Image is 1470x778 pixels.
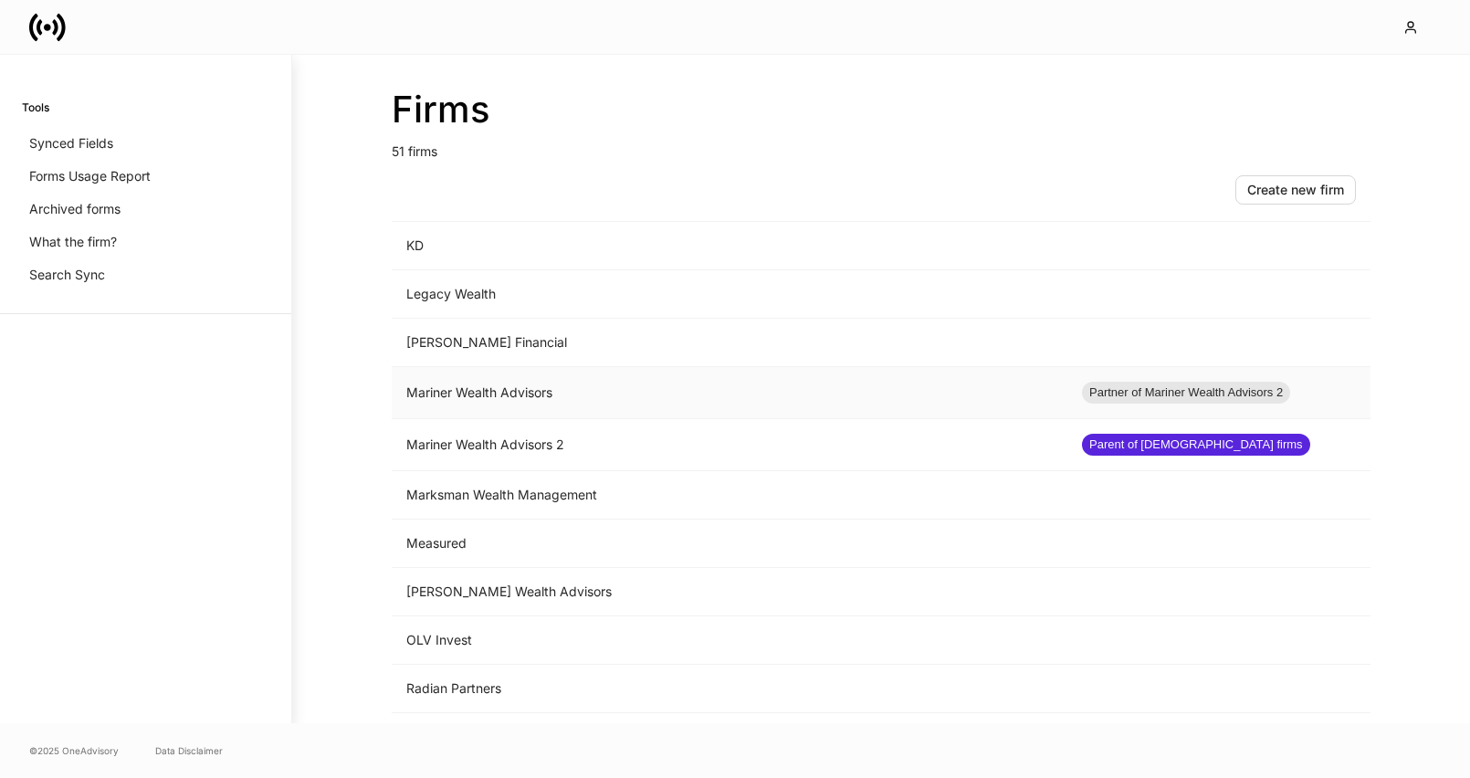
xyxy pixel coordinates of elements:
[392,270,1067,319] td: Legacy Wealth
[29,167,151,185] p: Forms Usage Report
[1082,384,1290,402] span: Partner of Mariner Wealth Advisors 2
[392,665,1067,713] td: Radian Partners
[392,419,1067,471] td: Mariner Wealth Advisors 2
[392,222,1067,270] td: KD
[1247,184,1344,196] div: Create new firm
[392,319,1067,367] td: [PERSON_NAME] Financial
[1082,436,1310,454] span: Parent of [DEMOGRAPHIC_DATA] firms
[22,193,269,226] a: Archived forms
[29,134,113,152] p: Synced Fields
[29,266,105,284] p: Search Sync
[392,471,1067,520] td: Marksman Wealth Management
[155,743,223,758] a: Data Disclaimer
[392,131,1370,161] p: 51 firms
[392,713,1067,762] td: RFG Advisory
[29,233,117,251] p: What the firm?
[392,616,1067,665] td: OLV Invest
[29,743,119,758] span: © 2025 OneAdvisory
[392,88,1370,131] h2: Firms
[392,367,1067,419] td: Mariner Wealth Advisors
[22,99,49,116] h6: Tools
[392,568,1067,616] td: [PERSON_NAME] Wealth Advisors
[22,258,269,291] a: Search Sync
[22,160,269,193] a: Forms Usage Report
[22,127,269,160] a: Synced Fields
[29,200,121,218] p: Archived forms
[392,520,1067,568] td: Measured
[22,226,269,258] a: What the firm?
[1235,175,1356,205] button: Create new firm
